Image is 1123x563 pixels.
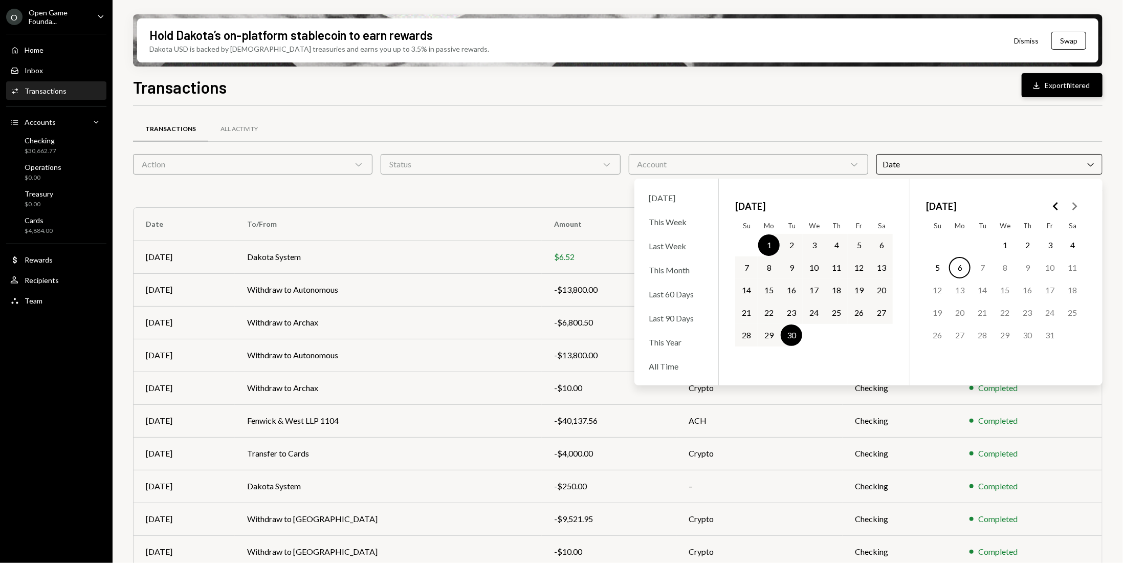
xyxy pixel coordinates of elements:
div: -$4,000.00 [554,447,664,460]
button: Sunday, October 12th, 2025 [927,279,948,301]
button: Friday, September 5th, 2025, selected [848,234,870,256]
th: Amount [542,208,676,241]
a: Checking$30,662.77 [6,133,106,158]
button: Tuesday, October 21st, 2025 [972,302,993,323]
th: Monday [758,218,780,234]
div: Hold Dakota’s on-platform stablecoin to earn rewards [149,27,433,44]
a: Home [6,40,106,59]
div: -$13,800.00 [554,349,664,361]
td: Withdraw to Archax [235,306,542,339]
div: $4,884.00 [25,227,53,235]
td: Checking [843,404,957,437]
div: Status [381,154,620,175]
div: -$9,521.95 [554,513,664,525]
button: Go to the Previous Month [1047,197,1065,215]
a: Recipients [6,271,106,289]
button: Saturday, October 4th, 2025 [1062,234,1083,256]
div: Completed [979,513,1018,525]
td: Checking [843,470,957,503]
div: Completed [979,415,1018,427]
div: Transactions [25,86,67,95]
button: Friday, October 3rd, 2025 [1039,234,1061,256]
a: Inbox [6,61,106,79]
th: Monday [949,218,971,234]
button: Friday, September 12th, 2025, selected [848,257,870,278]
button: Tuesday, October 14th, 2025 [972,279,993,301]
div: Account [629,154,868,175]
div: This Week [643,211,710,233]
button: Sunday, September 14th, 2025, selected [736,279,757,301]
button: Monday, October 20th, 2025 [949,302,971,323]
div: [DATE] [146,546,223,558]
button: Saturday, October 11th, 2025 [1062,257,1083,278]
button: Today, Monday, October 6th, 2025 [949,257,971,278]
td: Checking [843,372,957,404]
button: Tuesday, October 7th, 2025 [972,257,993,278]
a: All Activity [208,116,270,142]
button: Thursday, October 2nd, 2025 [1017,234,1038,256]
div: [DATE] [146,349,223,361]
div: Completed [979,447,1018,460]
div: [DATE] [146,480,223,492]
button: Tuesday, October 28th, 2025 [972,324,993,346]
th: Tuesday [971,218,994,234]
button: Saturday, September 13th, 2025, selected [871,257,892,278]
div: $30,662.77 [25,147,56,156]
button: Sunday, October 26th, 2025 [927,324,948,346]
div: Treasury [25,189,53,198]
button: Monday, September 8th, 2025, selected [758,257,780,278]
div: Last 60 Days [643,283,710,305]
div: Recipients [25,276,59,285]
button: Exportfiltered [1022,73,1103,97]
button: Monday, September 29th, 2025, selected [758,324,780,346]
h1: Transactions [133,77,227,97]
td: ACH [676,404,843,437]
div: $6.52 [554,251,664,263]
button: Sunday, September 21st, 2025, selected [736,302,757,323]
div: Last 90 Days [643,307,710,329]
div: [DATE] [643,187,710,209]
a: Accounts [6,113,106,131]
div: -$10.00 [554,546,664,558]
button: Thursday, September 18th, 2025, selected [826,279,847,301]
td: Withdraw to Archax [235,372,542,404]
div: Cards [25,216,53,225]
td: Withdraw to Autonomous [235,339,542,372]
button: Saturday, September 6th, 2025, selected [871,234,892,256]
button: Monday, September 15th, 2025, selected [758,279,780,301]
th: Wednesday [803,218,825,234]
a: Transactions [133,116,208,142]
a: Treasury$0.00 [6,186,106,211]
div: Operations [25,163,61,171]
span: [DATE] [735,195,765,218]
a: Team [6,291,106,310]
button: Wednesday, September 10th, 2025, selected [803,257,825,278]
th: Sunday [735,218,758,234]
button: Wednesday, September 17th, 2025, selected [803,279,825,301]
button: Go to the Next Month [1065,197,1084,215]
button: Sunday, October 5th, 2025 [927,257,948,278]
button: Wednesday, October 29th, 2025 [994,324,1016,346]
div: This Year [643,331,710,353]
th: Friday [1039,218,1061,234]
div: Inbox [25,66,43,75]
div: Dakota USD is backed by [DEMOGRAPHIC_DATA] treasuries and earns you up to 3.5% in passive rewards. [149,44,489,54]
div: All Activity [221,125,258,134]
div: Team [25,296,42,305]
td: Checking [843,437,957,470]
div: [DATE] [146,382,223,394]
button: Wednesday, October 15th, 2025 [994,279,1016,301]
button: Monday, October 13th, 2025 [949,279,971,301]
td: Dakota System [235,470,542,503]
button: Wednesday, September 3rd, 2025, selected [803,234,825,256]
button: Monday, September 1st, 2025, selected [758,234,780,256]
th: Friday [848,218,870,234]
button: Monday, September 22nd, 2025, selected [758,302,780,323]
button: Tuesday, September 16th, 2025, selected [781,279,802,301]
th: Wednesday [994,218,1016,234]
div: Completed [979,546,1018,558]
button: Wednesday, September 24th, 2025, selected [803,302,825,323]
button: Thursday, October 30th, 2025 [1017,324,1038,346]
td: Withdraw to Autonomous [235,273,542,306]
th: Saturday [1061,218,1084,234]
